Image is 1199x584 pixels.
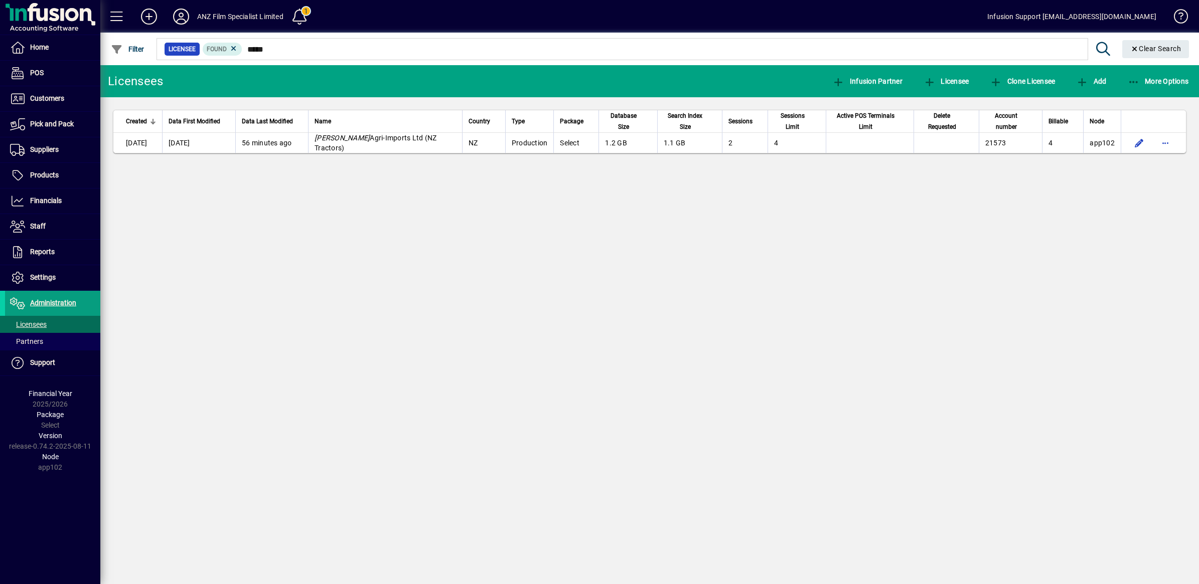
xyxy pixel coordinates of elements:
[10,337,43,345] span: Partners
[830,72,905,90] button: Infusion Partner
[315,116,456,127] div: Name
[832,110,898,132] span: Active POS Terminals Limit
[30,69,44,77] span: POS
[664,110,707,132] span: Search Index Size
[30,43,49,51] span: Home
[37,411,64,419] span: Package
[315,134,370,142] em: [PERSON_NAME]
[5,137,100,162] a: Suppliers
[5,163,100,188] a: Products
[235,133,308,153] td: 56 minutes ago
[30,94,64,102] span: Customers
[1048,116,1077,127] div: Billable
[774,110,820,132] div: Sessions Limit
[1090,139,1115,147] span: app102.prod.infusionbusinesssoftware.com
[832,77,903,85] span: Infusion Partner
[1166,2,1186,35] a: Knowledge Base
[1125,72,1191,90] button: More Options
[469,116,499,127] div: Country
[203,43,242,56] mat-chip: Found Status: Found
[242,116,293,127] span: Data Last Modified
[29,390,72,398] span: Financial Year
[126,116,156,127] div: Created
[315,116,331,127] span: Name
[987,9,1156,25] div: Infusion Support [EMAIL_ADDRESS][DOMAIN_NAME]
[664,110,716,132] div: Search Index Size
[985,110,1036,132] div: Account number
[768,133,826,153] td: 4
[111,45,144,53] span: Filter
[5,35,100,60] a: Home
[5,350,100,375] a: Support
[30,299,76,307] span: Administration
[30,145,59,153] span: Suppliers
[1131,135,1147,151] button: Edit
[10,320,47,328] span: Licensees
[605,110,651,132] div: Database Size
[169,44,196,54] span: Licensee
[5,188,100,214] a: Financials
[169,116,220,127] span: Data First Modified
[42,453,59,461] span: Node
[126,116,147,127] span: Created
[165,8,197,26] button: Profile
[990,77,1055,85] span: Clone Licensee
[924,77,969,85] span: Licensee
[920,110,973,132] div: Delete Requested
[133,8,165,26] button: Add
[5,112,100,137] a: Pick and Pack
[1076,77,1106,85] span: Add
[5,265,100,290] a: Settings
[207,46,227,53] span: Found
[920,110,964,132] span: Delete Requested
[108,73,163,89] div: Licensees
[5,316,100,333] a: Licensees
[469,116,490,127] span: Country
[512,116,548,127] div: Type
[1090,116,1115,127] div: Node
[5,333,100,350] a: Partners
[5,240,100,265] a: Reports
[1128,77,1189,85] span: More Options
[30,222,46,230] span: Staff
[5,61,100,86] a: POS
[30,273,56,281] span: Settings
[512,116,525,127] span: Type
[832,110,908,132] div: Active POS Terminals Limit
[5,214,100,239] a: Staff
[1074,72,1109,90] button: Add
[722,133,768,153] td: 2
[197,9,283,25] div: ANZ Film Specialist Limited
[1048,116,1068,127] span: Billable
[1122,40,1189,58] button: Clear
[30,358,55,366] span: Support
[1090,116,1104,127] span: Node
[1157,135,1173,151] button: More options
[774,110,811,132] span: Sessions Limit
[462,133,505,153] td: NZ
[1130,45,1181,53] span: Clear Search
[657,133,722,153] td: 1.1 GB
[505,133,554,153] td: Production
[979,133,1042,153] td: 21573
[921,72,972,90] button: Licensee
[985,110,1027,132] span: Account number
[1042,133,1083,153] td: 4
[30,171,59,179] span: Products
[30,120,74,128] span: Pick and Pack
[315,134,436,152] span: Agri-Imports Ltd (NZ Tractors)
[39,432,62,440] span: Version
[108,40,147,58] button: Filter
[30,197,62,205] span: Financials
[242,116,302,127] div: Data Last Modified
[728,116,753,127] span: Sessions
[162,133,235,153] td: [DATE]
[30,248,55,256] span: Reports
[113,133,162,153] td: [DATE]
[169,116,229,127] div: Data First Modified
[560,116,583,127] span: Package
[598,133,657,153] td: 1.2 GB
[5,86,100,111] a: Customers
[553,133,598,153] td: Select
[560,116,592,127] div: Package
